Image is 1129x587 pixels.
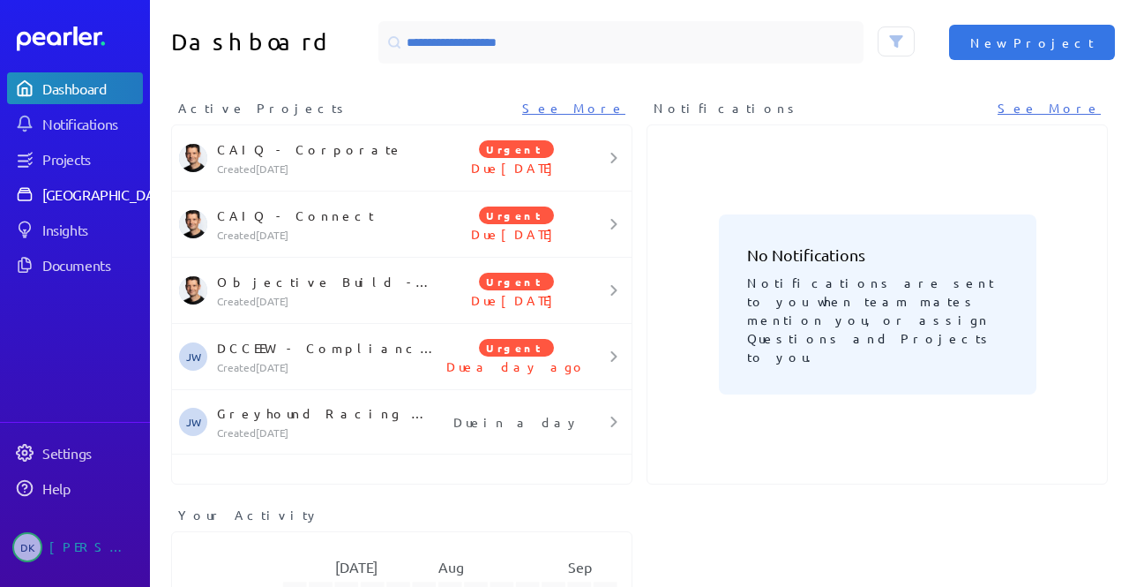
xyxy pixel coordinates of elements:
text: Sep [568,558,592,576]
p: Created [DATE] [217,228,440,242]
img: James Layton [179,144,207,172]
span: Jeremy Williams [179,408,207,436]
a: Documents [7,249,143,281]
div: Documents [42,256,141,274]
span: Urgent [479,140,554,158]
div: Insights [42,221,141,238]
a: Dashboard [17,26,143,51]
p: Created [DATE] [217,360,440,374]
p: DCCEEW - Compliance System [217,339,440,357]
div: [PERSON_NAME] [49,532,138,562]
a: Projects [7,143,143,175]
div: Help [42,479,141,497]
p: Due a day ago [440,357,594,375]
p: Created [DATE] [217,294,440,308]
a: Help [7,472,143,504]
img: James Layton [179,210,207,238]
p: Objective Build - Hutt City Council [217,273,440,290]
text: Aug [438,558,464,576]
a: Insights [7,214,143,245]
a: DK[PERSON_NAME] [7,525,143,569]
p: Due [DATE] [440,291,594,309]
h3: No Notifications [747,243,1008,267]
p: Created [DATE] [217,162,440,176]
p: CAIQ - Corporate [217,140,440,158]
span: Dan Kilgallon [12,532,42,562]
a: Settings [7,437,143,469]
img: James Layton [179,276,207,305]
div: Dashboard [42,79,141,97]
a: [GEOGRAPHIC_DATA] [7,178,143,210]
a: See More [998,99,1101,117]
a: See More [522,99,625,117]
div: [GEOGRAPHIC_DATA] [42,185,174,203]
text: [DATE] [335,558,378,576]
div: Notifications [42,115,141,132]
button: New Project [949,25,1115,60]
p: Created [DATE] [217,425,440,440]
a: Dashboard [7,72,143,104]
p: Due [DATE] [440,225,594,243]
span: Urgent [479,273,554,290]
p: CAIQ - Connect [217,207,440,224]
span: Your Activity [178,506,320,524]
p: Due in a day [440,413,594,431]
h1: Dashboard [171,21,371,64]
span: Urgent [479,207,554,224]
span: Jeremy Williams [179,342,207,371]
p: Greyhound Racing VIC - Dig GH Lifecyle Tracking [217,404,440,422]
span: Urgent [479,339,554,357]
a: Notifications [7,108,143,139]
span: Active Projects [178,99,349,117]
p: Due [DATE] [440,159,594,177]
p: Notifications are sent to you when team mates mention you, or assign Questions and Projects to you. [747,267,1008,366]
span: New Project [970,34,1094,51]
div: Settings [42,444,141,462]
div: Projects [42,150,141,168]
span: Notifications [654,99,800,117]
